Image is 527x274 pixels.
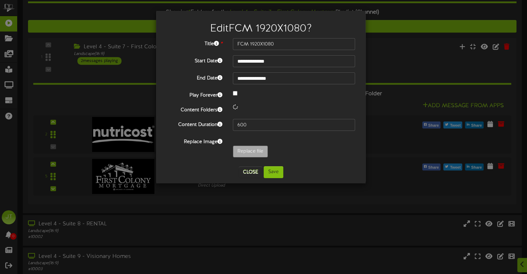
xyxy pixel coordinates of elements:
label: Content Duration [161,119,228,128]
button: Save [264,166,283,178]
label: Replace Image [161,136,228,146]
label: Play Forever [161,90,228,99]
label: End Date [161,72,228,82]
h2: Edit FCM 1920X1080 ? [167,23,355,35]
input: 15 [233,119,355,131]
label: Content Folders [161,104,228,114]
label: Title [161,38,228,48]
button: Close [239,167,262,178]
input: Title [233,38,355,50]
label: Start Date [161,55,228,65]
